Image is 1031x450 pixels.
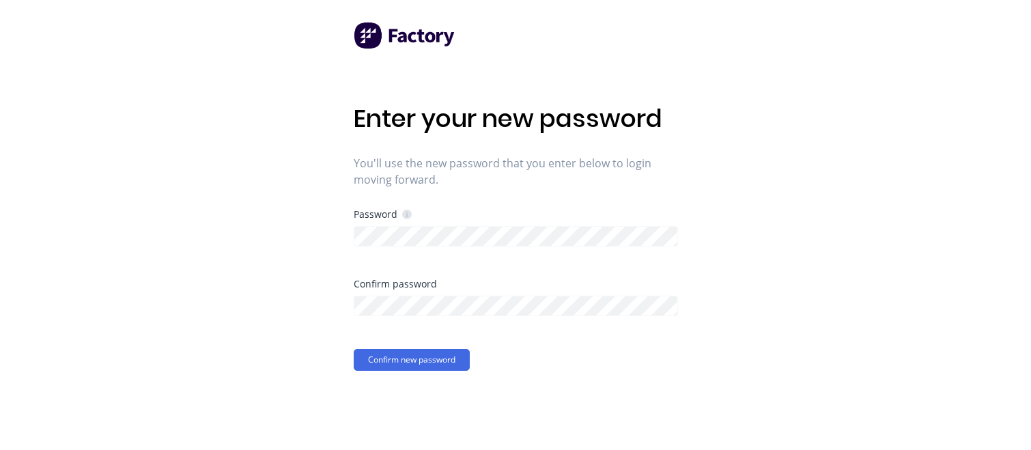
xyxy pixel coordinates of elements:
[354,208,412,221] div: Password
[354,349,470,371] button: Confirm new password
[354,22,456,49] img: Factory
[354,104,678,133] h1: Enter your new password
[354,279,678,289] div: Confirm password
[354,155,678,188] span: You'll use the new password that you enter below to login moving forward.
